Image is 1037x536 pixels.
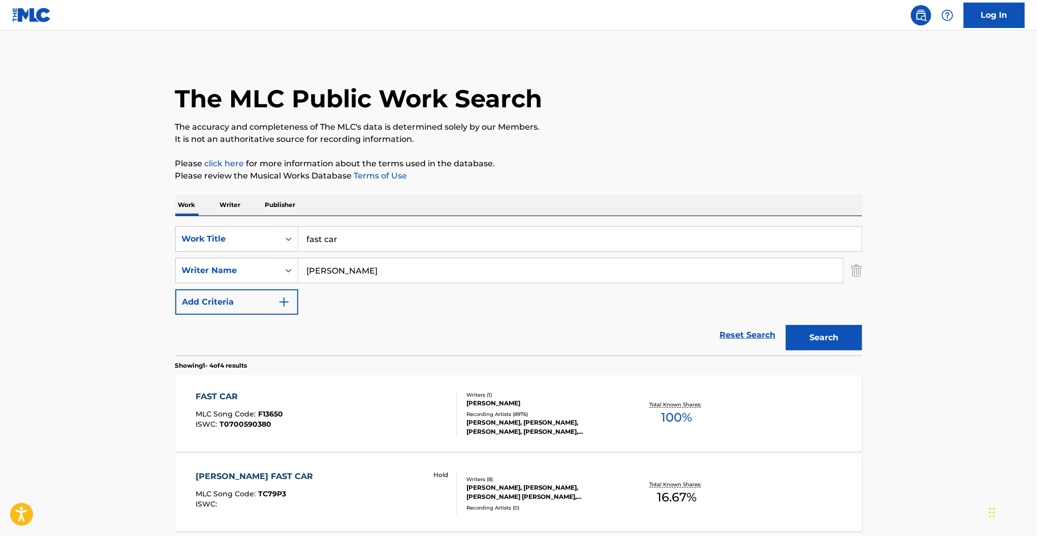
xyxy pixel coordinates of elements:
p: Writer [217,194,244,216]
div: Drag [989,497,995,528]
span: 100 % [662,408,693,427]
iframe: Chat Widget [986,487,1037,536]
img: 9d2ae6d4665cec9f34b9.svg [278,296,290,308]
p: Hold [433,470,448,480]
a: [PERSON_NAME] FAST CARMLC Song Code:TC79P3ISWC: HoldWriters (8)[PERSON_NAME], [PERSON_NAME], [PER... [175,455,862,531]
a: click here [205,159,244,168]
span: 16.67 % [657,488,697,507]
a: Terms of Use [352,171,407,181]
h1: The MLC Public Work Search [175,83,543,114]
p: Work [175,194,199,216]
button: Search [786,325,862,350]
div: Writer Name [182,264,273,277]
div: FAST CAR [196,391,283,403]
form: Search Form [175,226,862,355]
div: Help [937,5,958,25]
a: Public Search [911,5,931,25]
span: MLC Song Code : [196,489,258,498]
p: Showing 1 - 4 of 4 results [175,361,247,370]
div: Recording Artists ( 0 ) [466,504,620,512]
span: MLC Song Code : [196,409,258,419]
p: The accuracy and completeness of The MLC's data is determined solely by our Members. [175,121,862,133]
p: Total Known Shares: [650,481,704,488]
div: [PERSON_NAME], [PERSON_NAME], [PERSON_NAME] [PERSON_NAME], [PERSON_NAME], [PERSON_NAME], [PERSON_... [466,483,620,501]
div: [PERSON_NAME], [PERSON_NAME], [PERSON_NAME], [PERSON_NAME], [PERSON_NAME] [466,418,620,436]
span: TC79P3 [258,489,286,498]
img: search [915,9,927,21]
p: Total Known Shares: [650,401,704,408]
div: Work Title [182,233,273,245]
div: [PERSON_NAME] [466,399,620,408]
img: Delete Criterion [851,258,862,283]
p: Publisher [262,194,299,216]
p: It is not an authoritative source for recording information. [175,133,862,145]
div: [PERSON_NAME] FAST CAR [196,470,318,483]
a: Reset Search [715,324,781,346]
p: Please review the Musical Works Database [175,170,862,182]
p: Please for more information about the terms used in the database. [175,158,862,170]
a: Log In [964,3,1025,28]
img: MLC Logo [12,8,51,22]
a: FAST CARMLC Song Code:F13650ISWC:T0700590380Writers (1)[PERSON_NAME]Recording Artists (8976)[PERS... [175,375,862,452]
span: T0700590380 [219,420,271,429]
div: Recording Artists ( 8976 ) [466,410,620,418]
button: Add Criteria [175,289,298,315]
div: Writers ( 8 ) [466,475,620,483]
div: Writers ( 1 ) [466,391,620,399]
span: ISWC : [196,499,219,509]
img: help [941,9,954,21]
span: F13650 [258,409,283,419]
span: ISWC : [196,420,219,429]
